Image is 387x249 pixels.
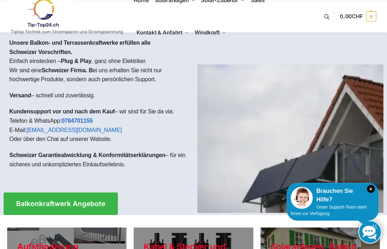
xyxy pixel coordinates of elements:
[340,13,363,20] span: 0,00
[195,29,220,36] span: Windkraft
[9,152,166,158] strong: Schweizer Garantieabwicklung & Konformitätserklärungen
[4,192,118,215] a: Balkonkraftwerk Angebote
[16,200,105,207] span: Balkonkraftwerk Angebote
[9,91,188,100] p: – schnell und zuverlässig.
[291,187,313,209] img: Customer service
[291,205,367,216] span: Unser Support-Team steht Ihnen zur Verfügung
[9,92,31,98] strong: Versand
[11,30,123,34] p: Tiptop Technik zum Stromsparen und Stromgewinnung
[9,107,188,143] p: – wir sind für Sie da via: Telefon & WhatsApp: E-Mail: Oder über den Chat auf unserer Website.
[197,64,383,213] img: Home 1
[27,127,122,133] a: [EMAIL_ADDRESS][DOMAIN_NAME]
[9,108,115,114] strong: Kundensupport vor und nach dem Kauf
[4,33,193,182] div: Einfach einstecken – , ganz ohne Elektriker.
[61,58,92,64] strong: Plug & Play
[62,118,93,124] a: 0784701155
[42,67,93,73] strong: Schweizer Firma. B
[9,66,188,84] p: Wir sind eine ei uns erhalten Sie nicht nur hochwertige Produkte, sondern auch persönlichen Support.
[291,187,375,204] div: Brauchen Sie Hilfe?
[137,29,182,36] span: Kontakt & Anfahrt
[367,185,375,193] i: Schließen
[9,40,150,55] strong: Unsere Balkon- und Terrassenkraftwerke erfüllen alle Schweizer Vorschriften.
[352,13,363,20] span: CHF
[9,151,188,169] p: – für ein sicheres und unkompliziertes Einkaufserlebnis.
[340,6,376,27] a: 0,00CHF 0
[192,16,229,49] a: Windkraft
[134,16,192,49] a: Kontakt & Anfahrt
[366,11,376,21] span: 0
